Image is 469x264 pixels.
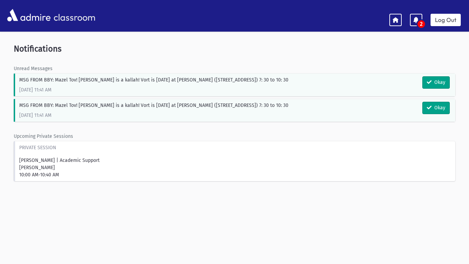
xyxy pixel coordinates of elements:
span: classroom [52,6,95,24]
img: AdmirePro [5,7,52,23]
p: MSG FROM BBY: Mazel Tov! [PERSON_NAME] is a kallah! Vort is [DATE] at [PERSON_NAME] ([STREET_ADDR... [19,102,288,109]
span: [DATE] 11:41 AM [19,112,52,118]
p: Unread Messages [14,65,455,72]
p: [PERSON_NAME] | Academic Support [19,157,450,164]
span: 2 [417,21,425,27]
p: Upcoming Private Sessions [14,133,455,140]
p: 10:00 AM-10:40 AM [19,171,450,178]
p: PRIVATE SESSION [19,144,450,151]
button: Okay [422,76,450,89]
h4: Notifications [14,44,455,54]
a: Log Out [431,14,461,26]
p: [PERSON_NAME] [19,164,450,171]
span: [DATE] 11:41 AM [19,87,52,93]
p: MSG FROM BBY: Mazel Tov! [PERSON_NAME] is a kallah! Vort is [DATE] at [PERSON_NAME] ([STREET_ADDR... [19,76,288,84]
button: Okay [422,102,450,114]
